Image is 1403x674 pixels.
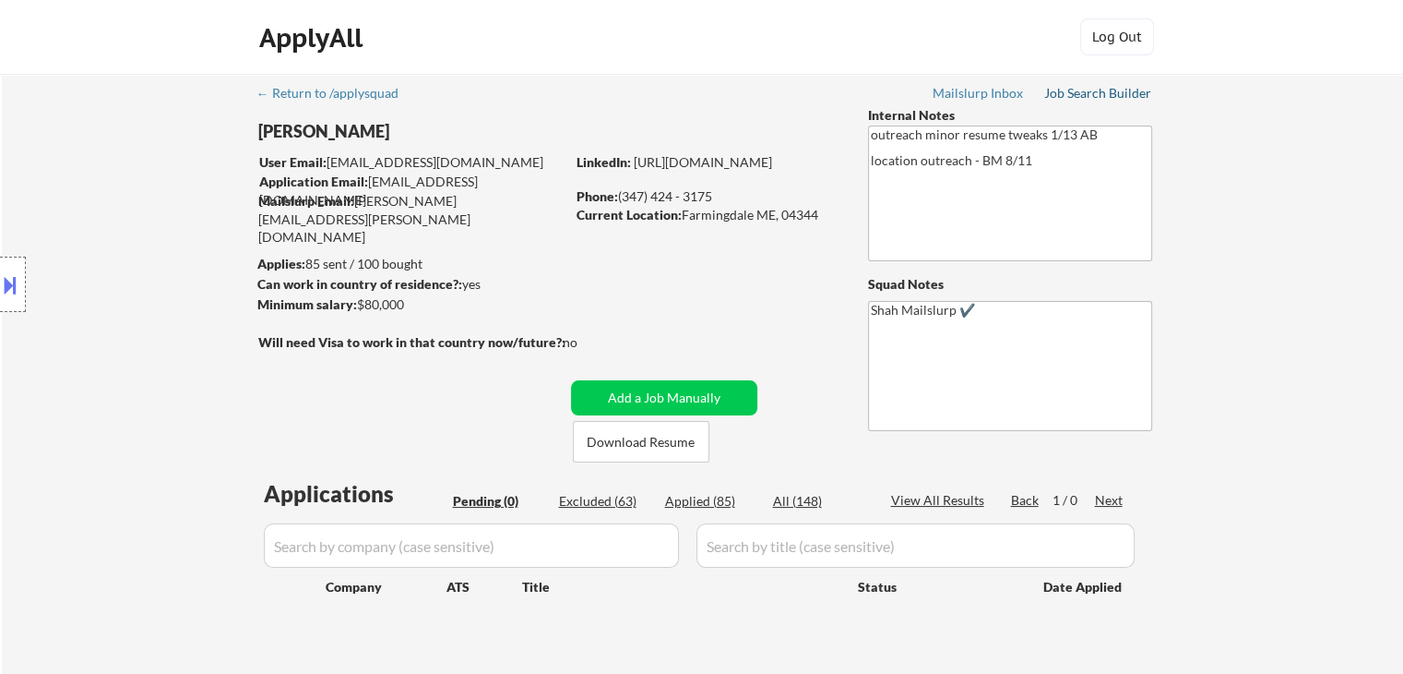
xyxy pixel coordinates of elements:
button: Log Out [1080,18,1154,55]
strong: Phone: [577,188,618,204]
button: Add a Job Manually [571,380,757,415]
div: Applications [264,483,446,505]
a: Mailslurp Inbox [933,86,1025,104]
div: [PERSON_NAME][EMAIL_ADDRESS][PERSON_NAME][DOMAIN_NAME] [258,192,565,247]
div: Applied (85) [665,492,757,511]
a: [URL][DOMAIN_NAME] [634,154,772,170]
button: Download Resume [573,421,709,463]
div: (347) 424 - 3175 [577,187,838,206]
div: [EMAIL_ADDRESS][DOMAIN_NAME] [259,153,565,172]
div: ATS [446,578,522,596]
strong: Current Location: [577,207,682,223]
div: Company [326,578,446,596]
strong: Can work in country of residence?: [257,276,462,292]
input: Search by title (case sensitive) [696,524,1135,568]
div: yes [257,275,559,294]
div: Job Search Builder [1044,87,1152,100]
div: Internal Notes [868,106,1152,125]
div: View All Results [891,491,990,510]
div: Title [522,578,840,596]
a: ← Return to /applysquad [256,86,416,104]
div: Next [1095,491,1124,510]
div: [PERSON_NAME] [258,120,637,143]
div: Mailslurp Inbox [933,87,1025,100]
div: All (148) [773,492,865,511]
div: Squad Notes [868,275,1152,294]
div: Status [858,570,1017,603]
strong: Will need Visa to work in that country now/future?: [258,334,565,350]
div: 85 sent / 100 bought [257,255,565,273]
div: Back [1011,491,1040,510]
div: Farmingdale ME, 04344 [577,206,838,224]
div: Pending (0) [453,492,545,511]
div: 1 / 0 [1052,491,1095,510]
div: Date Applied [1043,578,1124,596]
input: Search by company (case sensitive) [264,524,679,568]
div: $80,000 [257,295,565,314]
div: ← Return to /applysquad [256,87,416,100]
div: ApplyAll [259,22,368,54]
a: Job Search Builder [1044,86,1152,104]
strong: LinkedIn: [577,154,631,170]
div: [EMAIL_ADDRESS][DOMAIN_NAME] [259,173,565,209]
div: no [563,333,615,352]
div: Excluded (63) [559,492,651,511]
